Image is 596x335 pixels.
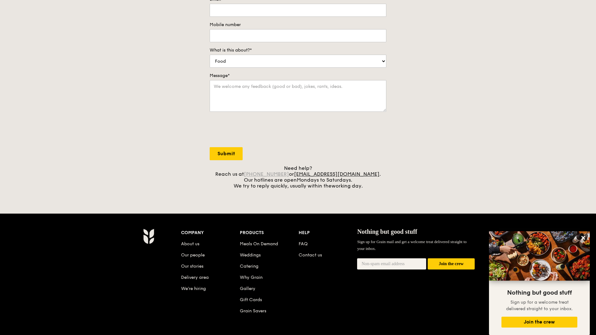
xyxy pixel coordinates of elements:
a: We’re hiring [181,286,206,291]
a: About us [181,241,199,247]
iframe: reCAPTCHA [210,118,304,142]
a: Gallery [240,286,255,291]
label: What is this about?* [210,47,386,53]
a: Our stories [181,264,203,269]
label: Mobile number [210,22,386,28]
a: Weddings [240,252,261,258]
img: Grain [143,229,154,244]
a: FAQ [299,241,308,247]
button: Close [578,233,588,243]
span: Sign up for Grain mail and get a welcome treat delivered straight to your inbox. [357,239,467,251]
div: Need help? Reach us at or . Our hotlines are open We try to reply quickly, usually within the [210,165,386,189]
span: working day. [332,183,363,189]
span: Nothing but good stuff [507,289,572,297]
a: Grain Savers [240,308,266,314]
img: DSC07876-Edit02-Large.jpeg [489,231,590,281]
span: Mondays to Saturdays. [297,177,352,183]
input: Non-spam email address [357,258,426,269]
div: Company [181,229,240,237]
button: Join the crew [428,258,475,270]
label: Message* [210,73,386,79]
a: Gift Cards [240,297,262,302]
div: Help [299,229,357,237]
a: Catering [240,264,258,269]
a: Delivery area [181,275,209,280]
a: [EMAIL_ADDRESS][DOMAIN_NAME] [294,171,379,177]
button: Join the crew [501,317,577,328]
input: Submit [210,147,243,160]
div: Products [240,229,299,237]
a: Our people [181,252,205,258]
a: [PHONE_NUMBER] [244,171,289,177]
a: Meals On Demand [240,241,278,247]
a: Why Grain [240,275,263,280]
span: Nothing but good stuff [357,228,417,235]
a: Contact us [299,252,322,258]
span: Sign up for a welcome treat delivered straight to your inbox. [506,300,573,311]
